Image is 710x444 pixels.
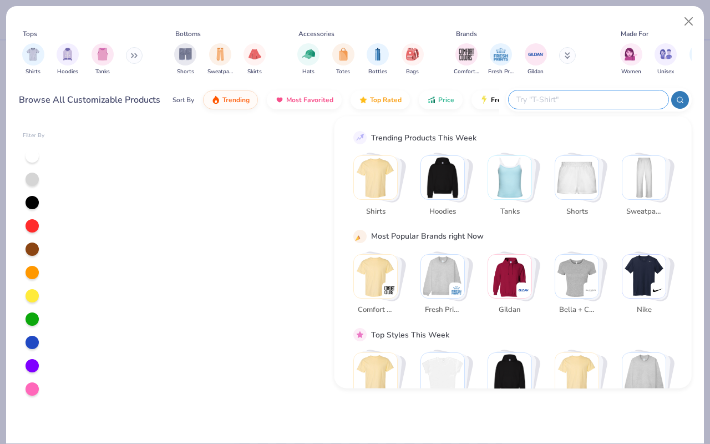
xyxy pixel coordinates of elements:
img: Cozy [622,353,666,396]
input: Try "T-Shirt" [515,93,661,106]
span: Fresh Prints [424,305,460,316]
button: Stack Card Button Athleisure [555,352,606,418]
div: Browse All Customizable Products [19,93,160,107]
img: Hoodies [421,156,464,199]
button: filter button [57,43,79,76]
img: Bella + Canvas [585,284,596,295]
img: Bella + Canvas [555,254,599,297]
button: filter button [244,43,266,76]
div: Tops [23,29,37,39]
span: Hoodies [57,68,78,76]
button: filter button [525,43,547,76]
img: Skirts Image [248,48,261,60]
span: Most Favorited [286,95,333,104]
span: Bottles [368,68,387,76]
div: Trending Products This Week [371,132,476,143]
img: Nike [652,284,663,295]
div: filter for Hats [297,43,319,76]
span: Bella + Canvas [559,305,595,316]
button: Stack Card Button Sportswear [420,352,471,418]
button: Stack Card Button Nike [622,254,673,320]
span: Fresh Prints Flash [491,95,548,104]
div: Sort By [173,95,194,105]
button: Stack Card Button Tanks [488,155,539,221]
img: Bottles Image [372,48,384,60]
div: Filter By [23,132,45,140]
span: Hats [302,68,315,76]
div: filter for Unisex [655,43,677,76]
span: Shorts [559,206,595,217]
img: TopRated.gif [359,95,368,104]
img: Shirts Image [27,48,39,60]
img: Fresh Prints [421,254,464,297]
div: Bottoms [175,29,201,39]
img: Totes Image [337,48,349,60]
img: Women Image [625,48,637,60]
div: filter for Hoodies [57,43,79,76]
span: Comfort Colors [357,305,393,316]
img: Comfort Colors Image [458,46,475,63]
div: filter for Fresh Prints [488,43,514,76]
span: Skirts [247,68,262,76]
span: Unisex [657,68,674,76]
span: Hoodies [424,206,460,217]
img: Fresh Prints [451,284,462,295]
button: filter button [402,43,424,76]
button: Trending [203,90,258,109]
div: filter for Skirts [244,43,266,76]
img: Sweatpants [622,156,666,199]
span: Top Rated [370,95,402,104]
button: filter button [454,43,479,76]
span: Price [438,95,454,104]
button: Stack Card Button Preppy [488,352,539,418]
img: Sweatpants Image [214,48,226,60]
img: Gildan Image [528,46,544,63]
span: Shirts [26,68,40,76]
span: Shorts [177,68,194,76]
div: Most Popular Brands right Now [371,230,484,242]
div: filter for Gildan [525,43,547,76]
button: filter button [620,43,642,76]
button: Stack Card Button Gildan [488,254,539,320]
button: Stack Card Button Cozy [622,352,673,418]
button: filter button [655,43,677,76]
button: Stack Card Button Comfort Colors [353,254,404,320]
img: Comfort Colors [354,254,397,297]
button: Stack Card Button Classic [353,352,404,418]
button: Top Rated [351,90,410,109]
div: Made For [621,29,648,39]
img: Shirts [354,156,397,199]
img: Hoodies Image [62,48,74,60]
img: Classic [354,353,397,396]
span: Women [621,68,641,76]
button: filter button [174,43,196,76]
span: Shirts [357,206,393,217]
img: flash.gif [480,95,489,104]
img: trending.gif [211,95,220,104]
div: Top Styles This Week [371,329,449,340]
span: Comfort Colors [454,68,479,76]
div: Accessories [298,29,334,39]
img: Tanks [488,156,531,199]
div: filter for Shirts [22,43,44,76]
button: Stack Card Button Sweatpants [622,155,673,221]
button: filter button [367,43,389,76]
div: filter for Totes [332,43,354,76]
button: Stack Card Button Shorts [555,155,606,221]
img: Tanks Image [97,48,109,60]
span: Sweatpants [626,206,662,217]
span: Totes [336,68,350,76]
button: Price [419,90,463,109]
button: Close [678,11,699,32]
div: filter for Tanks [92,43,114,76]
img: pink_star.gif [355,330,365,340]
img: trend_line.gif [355,133,365,143]
div: filter for Bottles [367,43,389,76]
button: filter button [488,43,514,76]
span: Gildan [491,305,528,316]
div: filter for Bags [402,43,424,76]
button: Stack Card Button Bella + Canvas [555,254,606,320]
button: Most Favorited [267,90,342,109]
button: filter button [92,43,114,76]
span: Fresh Prints [488,68,514,76]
